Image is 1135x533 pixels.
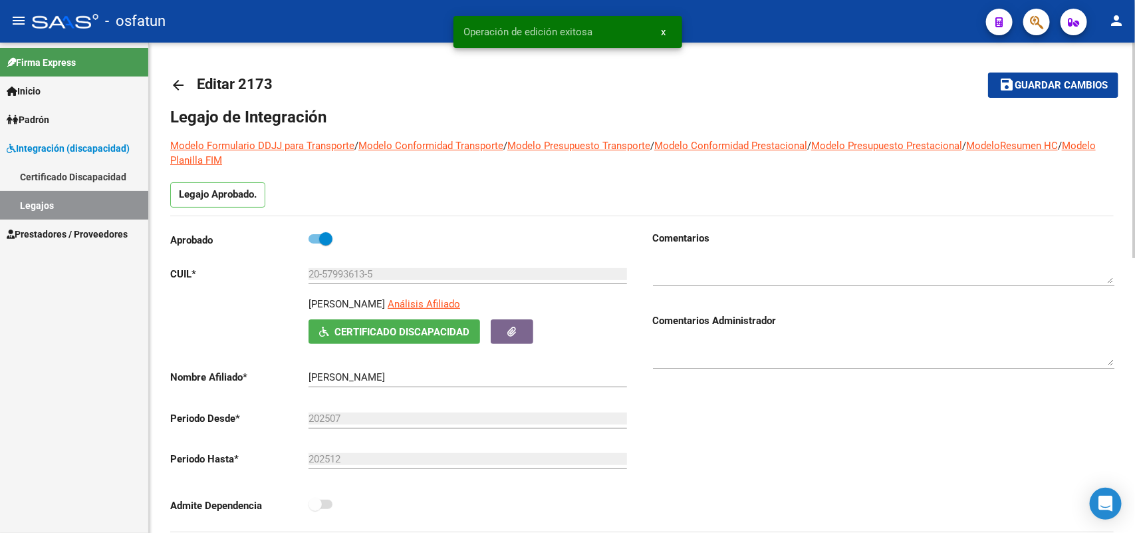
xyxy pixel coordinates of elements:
[309,319,480,344] button: Certificado Discapacidad
[7,112,49,127] span: Padrón
[662,26,666,38] span: x
[1090,488,1122,520] div: Open Intercom Messenger
[170,498,309,513] p: Admite Dependencia
[170,370,309,385] p: Nombre Afiliado
[966,140,1058,152] a: ModeloResumen HC
[170,267,309,281] p: CUIL
[7,84,41,98] span: Inicio
[654,140,807,152] a: Modelo Conformidad Prestacional
[170,106,1114,128] h1: Legajo de Integración
[1108,13,1124,29] mat-icon: person
[170,411,309,426] p: Periodo Desde
[999,77,1015,92] mat-icon: save
[464,25,593,39] span: Operación de edición exitosa
[7,227,128,242] span: Prestadores / Proveedores
[653,313,1114,328] h3: Comentarios Administrador
[170,140,354,152] a: Modelo Formulario DDJJ para Transporte
[309,297,385,311] p: [PERSON_NAME]
[1015,80,1108,92] span: Guardar cambios
[811,140,962,152] a: Modelo Presupuesto Prestacional
[358,140,503,152] a: Modelo Conformidad Transporte
[11,13,27,29] mat-icon: menu
[388,298,460,310] span: Análisis Afiliado
[334,326,469,338] span: Certificado Discapacidad
[170,233,309,248] p: Aprobado
[653,231,1114,246] h3: Comentarios
[651,20,677,44] button: x
[170,77,186,93] mat-icon: arrow_back
[507,140,650,152] a: Modelo Presupuesto Transporte
[988,73,1118,97] button: Guardar cambios
[7,141,130,156] span: Integración (discapacidad)
[170,182,265,208] p: Legajo Aprobado.
[105,7,166,36] span: - osfatun
[7,55,76,70] span: Firma Express
[170,452,309,466] p: Periodo Hasta
[197,76,273,92] span: Editar 2173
